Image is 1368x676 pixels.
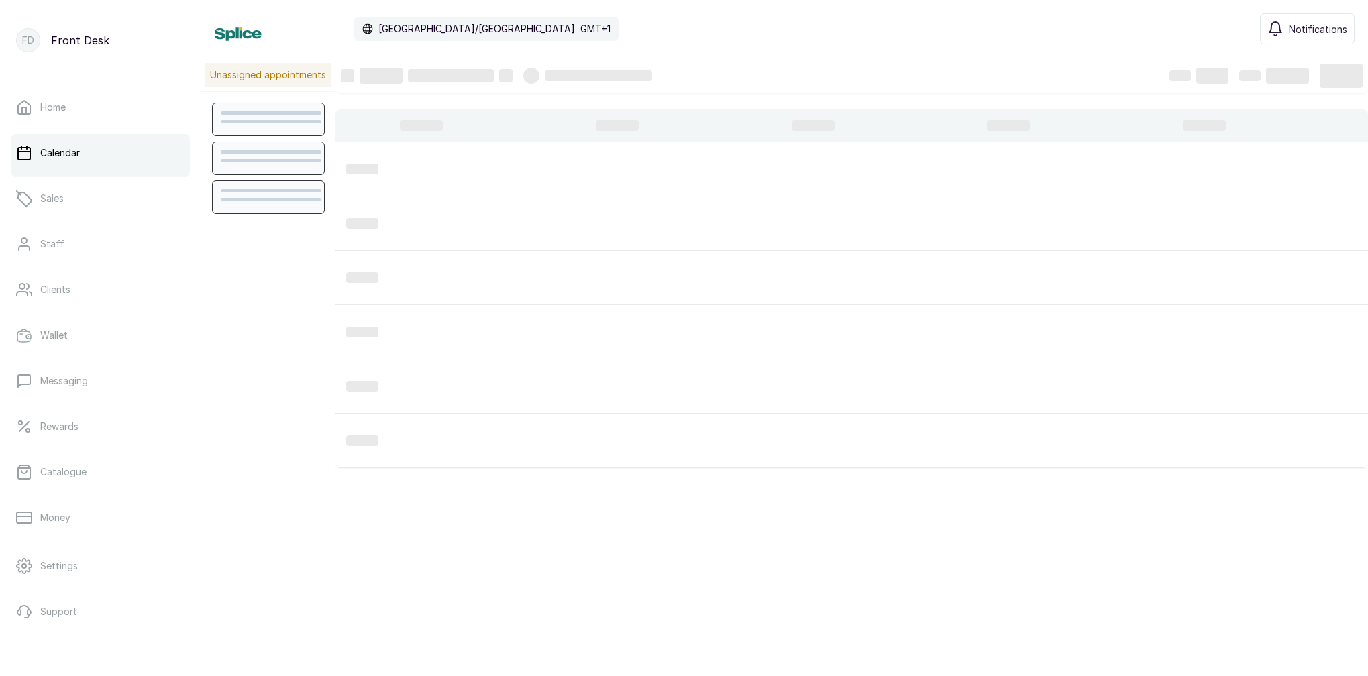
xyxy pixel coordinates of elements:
[11,408,190,445] a: Rewards
[51,32,109,48] p: Front Desk
[11,499,190,537] a: Money
[40,420,78,433] p: Rewards
[1289,22,1347,36] span: Notifications
[11,271,190,308] a: Clients
[1260,13,1355,44] button: Notifications
[580,22,611,36] p: GMT+1
[22,34,34,47] p: FD
[40,101,66,114] p: Home
[11,89,190,126] a: Home
[205,63,331,87] p: Unassigned appointments
[40,146,80,160] p: Calendar
[40,283,70,296] p: Clients
[11,547,190,585] a: Settings
[11,362,190,400] a: Messaging
[11,134,190,172] a: Calendar
[40,192,64,205] p: Sales
[11,317,190,354] a: Wallet
[40,329,68,342] p: Wallet
[378,22,575,36] p: [GEOGRAPHIC_DATA]/[GEOGRAPHIC_DATA]
[40,559,78,573] p: Settings
[40,237,64,251] p: Staff
[40,374,88,388] p: Messaging
[11,225,190,263] a: Staff
[40,511,70,524] p: Money
[11,593,190,630] a: Support
[11,453,190,491] a: Catalogue
[40,605,77,618] p: Support
[11,180,190,217] a: Sales
[40,465,87,479] p: Catalogue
